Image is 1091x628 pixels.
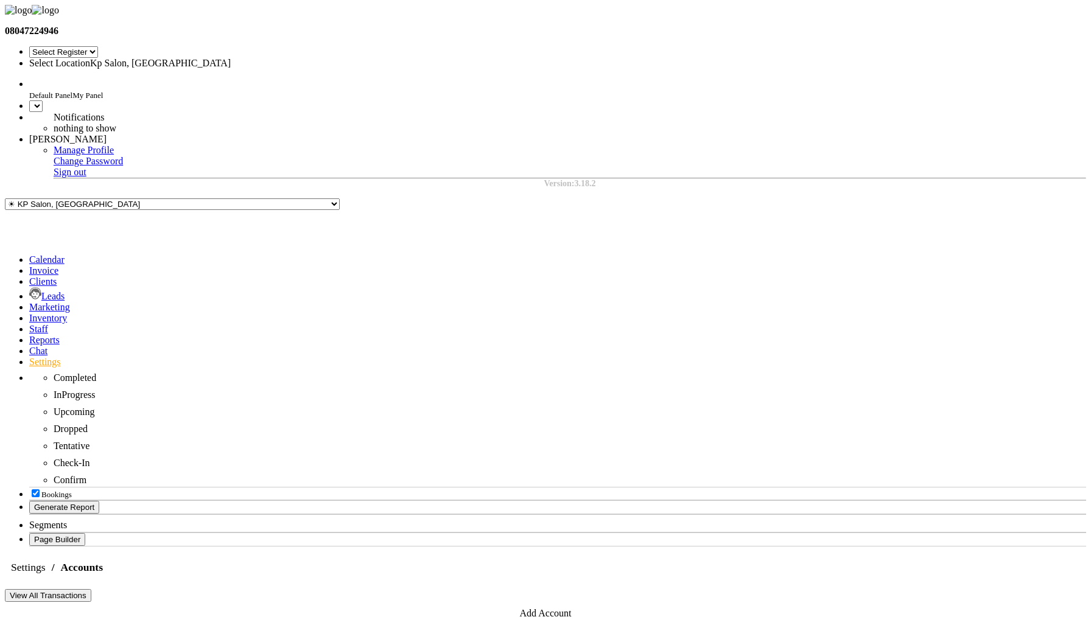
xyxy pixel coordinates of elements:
a: Calendar [29,254,65,265]
a: Chat [29,346,47,356]
button: Page Builder [29,533,85,546]
span: Segments [29,520,67,530]
a: Inventory [29,313,67,323]
a: Staff [29,324,48,334]
a: Settings [29,357,61,367]
span: Dropped [54,424,88,434]
span: Check-In [54,458,90,468]
span: Confirm [54,475,86,485]
div: Notifications [54,112,358,123]
span: Upcoming [54,406,95,417]
span: InProgress [54,389,95,400]
a: Manage Profile [54,145,114,155]
span: Leads [41,291,65,301]
button: View All Transactions [5,589,91,602]
a: Change Password [54,156,123,166]
span: Tentative [54,441,89,451]
span: Accounts [55,556,109,578]
span: Bookings [41,490,72,499]
img: logo [32,5,58,16]
span: Completed [54,372,96,383]
span: Default Panel [29,91,72,100]
button: Generate Report [29,501,99,514]
span: Settings [5,556,52,578]
a: Clients [29,276,57,287]
img: logo [5,5,32,16]
b: 08047224946 [5,26,58,36]
span: [PERSON_NAME] [29,134,107,144]
a: Marketing [29,302,70,312]
a: Reports [29,335,60,345]
div: Version:3.18.2 [54,179,1086,189]
a: Invoice [29,265,58,276]
a: Leads [29,291,65,301]
span: My Panel [72,91,103,100]
div: Add Account [5,608,1086,619]
li: nothing to show [54,123,358,134]
a: Sign out [54,167,86,177]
